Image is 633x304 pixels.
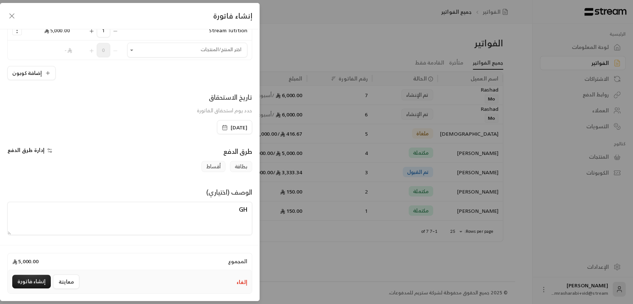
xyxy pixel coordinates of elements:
div: تاريخ الاستحقاق [197,92,252,102]
span: 5,000.00 [12,258,39,265]
span: أقساط [201,161,225,172]
span: [DATE] [231,124,247,131]
span: إنشاء فاتورة [213,9,252,22]
button: إضافة كوبون [7,66,56,80]
span: بطاقة [230,161,252,172]
td: - [26,40,75,60]
span: المجموع [228,258,247,265]
button: Open [127,46,136,54]
button: إنشاء فاتورة [12,275,51,288]
table: Selected Products [7,7,252,60]
button: معاينة [53,274,79,289]
span: 0 [97,43,110,57]
span: إدارة طرق الدفع [7,145,44,155]
button: إلغاء [237,278,247,286]
span: 5,000.00 [44,26,70,35]
span: Stream Tutition [209,26,247,35]
span: 1 [97,23,110,37]
span: الوصف (اختياري) [206,186,252,198]
span: حدد يوم استحقاق الفاتورة [197,106,252,115]
textarea: GH [7,202,252,235]
span: طرق الدفع [223,145,252,157]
